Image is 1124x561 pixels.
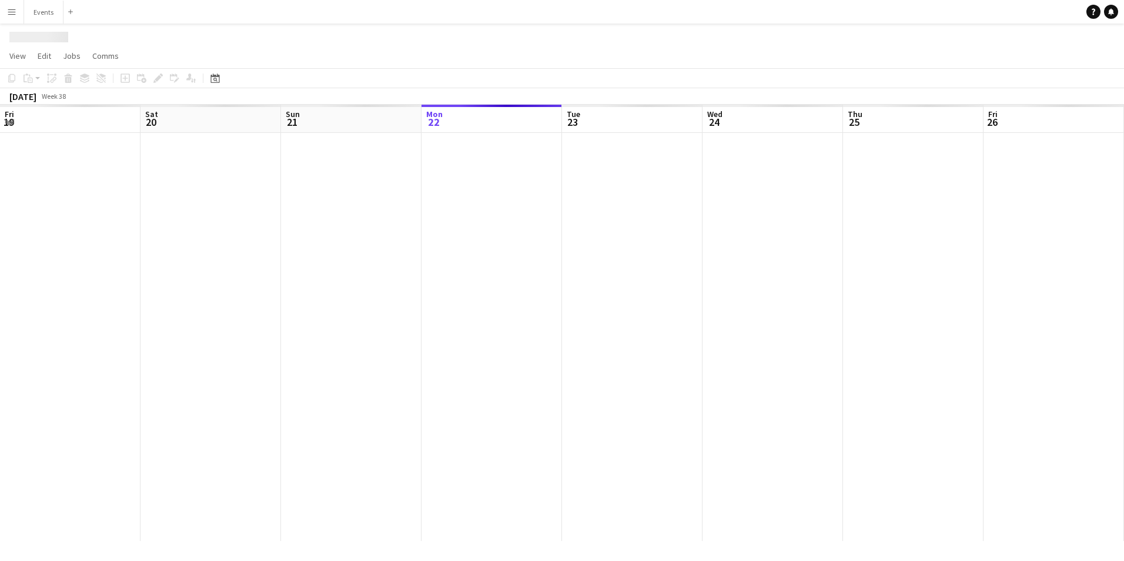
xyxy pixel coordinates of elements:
span: Thu [848,109,862,119]
span: Sun [286,109,300,119]
span: 19 [3,115,14,129]
span: 25 [846,115,862,129]
span: 24 [705,115,722,129]
span: 23 [565,115,580,129]
a: Jobs [58,48,85,64]
span: Fri [988,109,998,119]
span: View [9,51,26,61]
span: Edit [38,51,51,61]
a: View [5,48,31,64]
div: [DATE] [9,91,36,102]
span: 21 [284,115,300,129]
span: Wed [707,109,722,119]
span: Sat [145,109,158,119]
span: Fri [5,109,14,119]
span: 22 [424,115,443,129]
span: Comms [92,51,119,61]
button: Events [24,1,63,24]
span: Mon [426,109,443,119]
a: Comms [88,48,123,64]
span: 26 [986,115,998,129]
span: 20 [143,115,158,129]
span: Jobs [63,51,81,61]
a: Edit [33,48,56,64]
span: Tue [567,109,580,119]
span: Week 38 [39,92,68,101]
